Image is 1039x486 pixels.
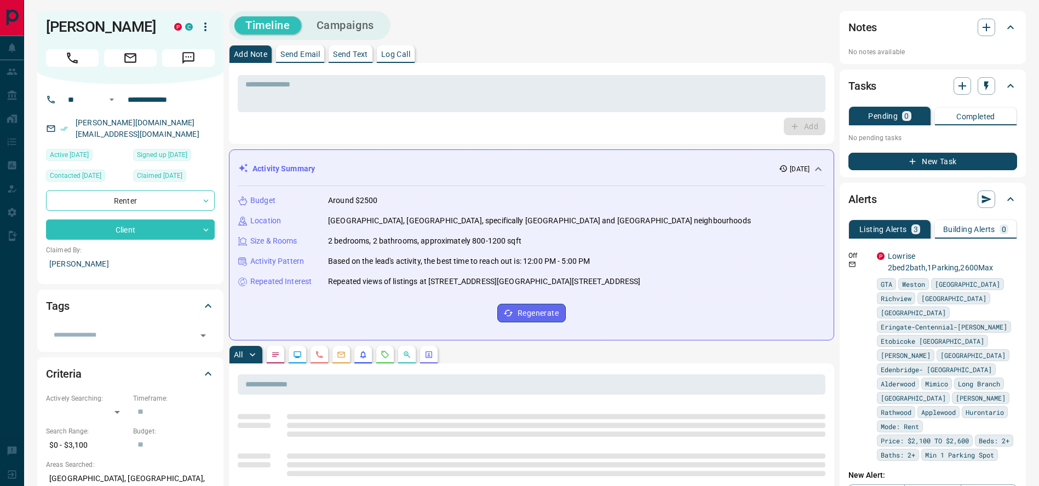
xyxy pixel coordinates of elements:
h2: Criteria [46,365,82,383]
span: Long Branch [958,378,1000,389]
button: Regenerate [497,304,566,322]
p: Location [250,215,281,227]
p: Activity Pattern [250,256,304,267]
button: Open [196,328,211,343]
div: Sat Mar 25 2023 [46,170,128,185]
p: Listing Alerts [859,225,907,233]
svg: Notes [271,350,280,359]
svg: Email Verified [60,125,68,132]
svg: Calls [315,350,324,359]
span: [PERSON_NAME] [881,350,931,361]
span: Mimico [925,378,948,389]
button: Open [105,93,118,106]
p: Add Note [234,50,267,58]
span: Edenbridge- [GEOGRAPHIC_DATA] [881,364,992,375]
div: Client [46,219,215,240]
div: Criteria [46,361,215,387]
p: Around $2500 [328,195,378,206]
p: Activity Summary [252,163,315,175]
p: Budget [250,195,275,206]
p: Completed [956,113,995,120]
span: [GEOGRAPHIC_DATA] [881,307,946,318]
div: Wed Aug 20 2025 [46,149,128,164]
div: condos.ca [185,23,193,31]
p: Actively Searching: [46,394,128,403]
span: Contacted [DATE] [50,170,101,181]
span: Hurontario [966,407,1004,418]
h2: Notes [848,19,877,36]
p: 0 [904,112,909,120]
h2: Alerts [848,190,877,208]
span: Alderwood [881,378,915,389]
span: Mode: Rent [881,421,919,432]
p: Based on the lead's activity, the best time to reach out is: 12:00 PM - 5:00 PM [328,256,590,267]
div: Tags [46,293,215,319]
a: Lowrise 2bed2bath,1Parking,2600Max [888,252,993,272]
div: Tasks [848,73,1017,99]
p: Building Alerts [943,225,995,233]
div: property.ca [877,252,885,260]
svg: Lead Browsing Activity [293,350,302,359]
p: 3 [914,225,918,233]
p: [DATE] [790,164,810,174]
p: Timeframe: [133,394,215,403]
p: [GEOGRAPHIC_DATA], [GEOGRAPHIC_DATA], specifically [GEOGRAPHIC_DATA] and [GEOGRAPHIC_DATA] neighb... [328,215,751,227]
span: [GEOGRAPHIC_DATA] [921,293,986,304]
span: Call [46,49,99,67]
h1: [PERSON_NAME] [46,18,158,36]
span: Active [DATE] [50,149,89,160]
span: Rathwood [881,407,911,418]
div: Alerts [848,186,1017,212]
p: Repeated views of listings at [STREET_ADDRESS][GEOGRAPHIC_DATA][STREET_ADDRESS] [328,276,640,287]
svg: Emails [337,350,346,359]
button: Campaigns [306,16,385,34]
p: Search Range: [46,426,128,436]
span: Etobicoke [GEOGRAPHIC_DATA] [881,335,984,346]
span: Email [104,49,157,67]
p: Repeated Interest [250,276,312,287]
p: 0 [1002,225,1006,233]
p: Areas Searched: [46,460,215,470]
p: 2 bedrooms, 2 bathrooms, approximately 800-1200 sqft [328,235,521,247]
p: $0 - $3,100 [46,436,128,454]
span: [PERSON_NAME] [956,392,1006,403]
span: Applewood [921,407,956,418]
p: No pending tasks [848,130,1017,146]
button: Timeline [234,16,301,34]
span: Eringate-Centennial-[PERSON_NAME] [881,321,1007,332]
span: Message [162,49,215,67]
span: [GEOGRAPHIC_DATA] [881,392,946,403]
p: Send Email [280,50,320,58]
p: Claimed By: [46,245,215,255]
p: Pending [868,112,898,120]
div: property.ca [174,23,182,31]
span: Signed up [DATE] [137,149,187,160]
svg: Opportunities [403,350,411,359]
span: Min 1 Parking Spot [925,449,994,460]
p: No notes available [848,47,1017,57]
p: Size & Rooms [250,235,297,247]
h2: Tags [46,297,69,315]
span: Richview [881,293,911,304]
div: Sat Mar 25 2023 [133,170,215,185]
span: Price: $2,100 TO $2,600 [881,435,969,446]
svg: Listing Alerts [359,350,368,359]
div: Renter [46,190,215,211]
svg: Requests [381,350,389,359]
span: [GEOGRAPHIC_DATA] [935,279,1000,290]
p: Log Call [381,50,410,58]
span: GTA [881,279,892,290]
p: Budget: [133,426,215,436]
span: Baths: 2+ [881,449,915,460]
a: [PERSON_NAME][DOMAIN_NAME][EMAIL_ADDRESS][DOMAIN_NAME] [76,118,199,138]
button: New Task [848,153,1017,170]
p: Off [848,251,870,261]
div: Notes [848,14,1017,40]
span: [GEOGRAPHIC_DATA] [940,350,1006,361]
p: All [234,351,243,358]
span: Beds: 2+ [979,435,1009,446]
div: Activity Summary[DATE] [238,159,825,179]
p: New Alert: [848,470,1017,481]
span: Weston [902,279,925,290]
h2: Tasks [848,77,876,95]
